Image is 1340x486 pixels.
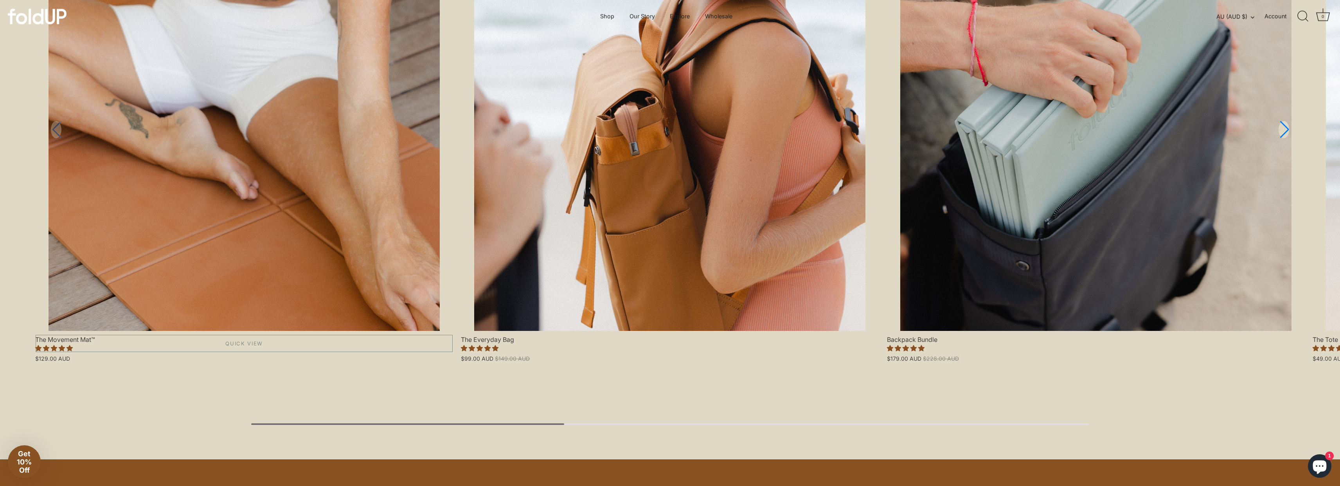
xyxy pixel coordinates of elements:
[495,355,530,362] span: $149.00 AUD
[887,331,1305,344] span: Backpack Bundle
[17,450,32,474] span: Get 10% Off
[461,344,498,352] span: 4.97 stars
[663,9,697,24] a: Explore
[1306,454,1334,480] inbox-online-store-chat: Shopify online store chat
[35,355,70,362] span: $129.00 AUD
[887,331,1305,362] a: Backpack Bundle 5.00 stars $179.00 AUD $228.00 AUD
[1264,12,1300,21] a: Account
[923,355,959,362] span: $228.00 AUD
[698,9,739,24] a: Wholesale
[622,9,662,24] a: Our Story
[887,355,921,362] span: $179.00 AUD
[1279,121,1289,138] a: Next slide
[581,9,752,24] div: Primary navigation
[461,331,879,362] a: The Everyday Bag 4.97 stars $99.00 AUD $149.00 AUD
[35,331,453,344] span: The Movement Mat™
[461,355,493,362] span: $99.00 AUD
[1314,8,1331,25] a: Cart
[461,331,879,344] span: The Everyday Bag
[8,445,41,478] div: Get 10% Off
[887,344,925,352] span: 5.00 stars
[1294,8,1311,25] a: Search
[1216,13,1263,20] button: AU (AUD $)
[1319,13,1327,20] div: 0
[36,335,453,352] a: Quick View
[594,9,621,24] a: Shop
[35,344,73,352] span: 4.86 stars
[35,331,453,362] a: The Movement Mat™ 4.86 stars $129.00 AUD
